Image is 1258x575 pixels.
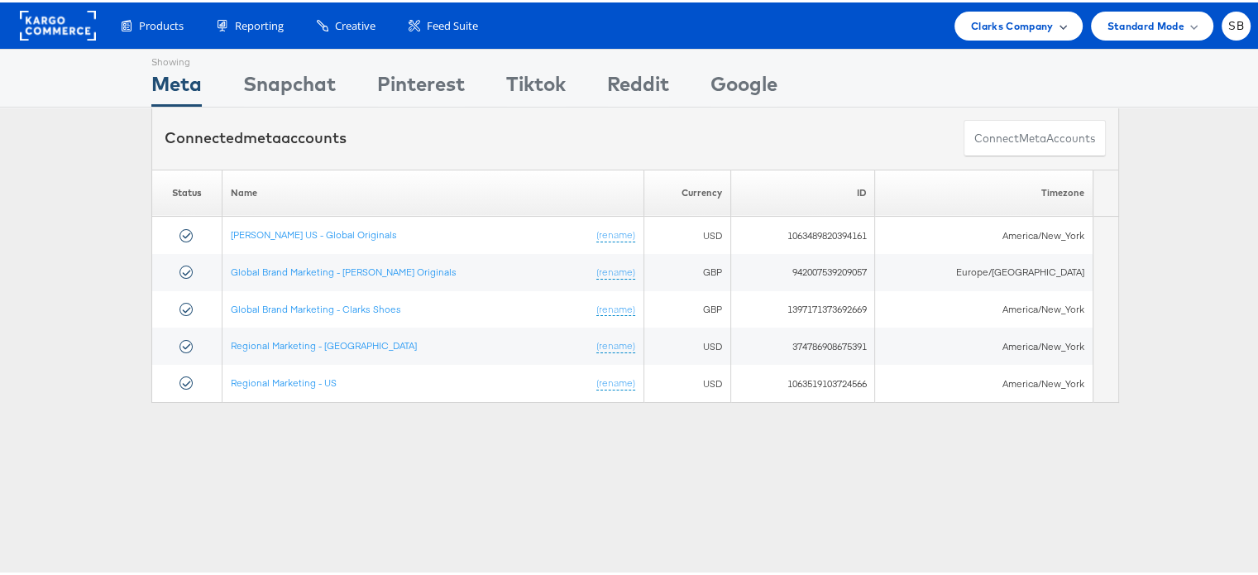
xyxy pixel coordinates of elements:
th: Status [152,167,222,214]
td: USD [643,362,730,400]
td: 942007539209057 [730,252,875,289]
span: Feed Suite [427,16,478,31]
td: GBP [643,289,730,326]
div: Meta [151,67,202,104]
td: 1397171373692669 [730,289,875,326]
div: Showing [151,47,202,67]
a: (rename) [596,226,635,240]
td: America/New_York [875,362,1093,400]
div: Connected accounts [165,125,347,146]
td: 1063489820394161 [730,214,875,252]
a: Regional Marketing - US [231,374,337,386]
a: Global Brand Marketing - Clarks Shoes [231,300,401,313]
span: SB [1228,18,1244,29]
td: Europe/[GEOGRAPHIC_DATA] [875,252,1093,289]
a: (rename) [596,337,635,351]
a: [PERSON_NAME] US - Global Originals [231,226,397,238]
div: Reddit [607,67,669,104]
td: 1063519103724566 [730,362,875,400]
th: Currency [643,167,730,214]
div: Pinterest [377,67,465,104]
th: Name [222,167,644,214]
span: Reporting [235,16,284,31]
a: (rename) [596,263,635,277]
td: America/New_York [875,289,1093,326]
td: USD [643,214,730,252]
span: Products [139,16,184,31]
div: Snapchat [243,67,336,104]
span: meta [1019,128,1046,144]
span: Creative [335,16,375,31]
button: ConnectmetaAccounts [964,117,1106,155]
span: Clarks Company [971,15,1054,32]
td: America/New_York [875,325,1093,362]
div: Tiktok [506,67,566,104]
td: 374786908675391 [730,325,875,362]
div: Google [710,67,777,104]
td: USD [643,325,730,362]
td: GBP [643,252,730,289]
th: ID [730,167,875,214]
span: meta [243,126,281,145]
a: Global Brand Marketing - [PERSON_NAME] Originals [231,263,457,276]
td: America/New_York [875,214,1093,252]
a: (rename) [596,374,635,388]
span: Standard Mode [1107,15,1184,32]
th: Timezone [875,167,1093,214]
a: Regional Marketing - [GEOGRAPHIC_DATA] [231,337,417,349]
a: (rename) [596,300,635,314]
